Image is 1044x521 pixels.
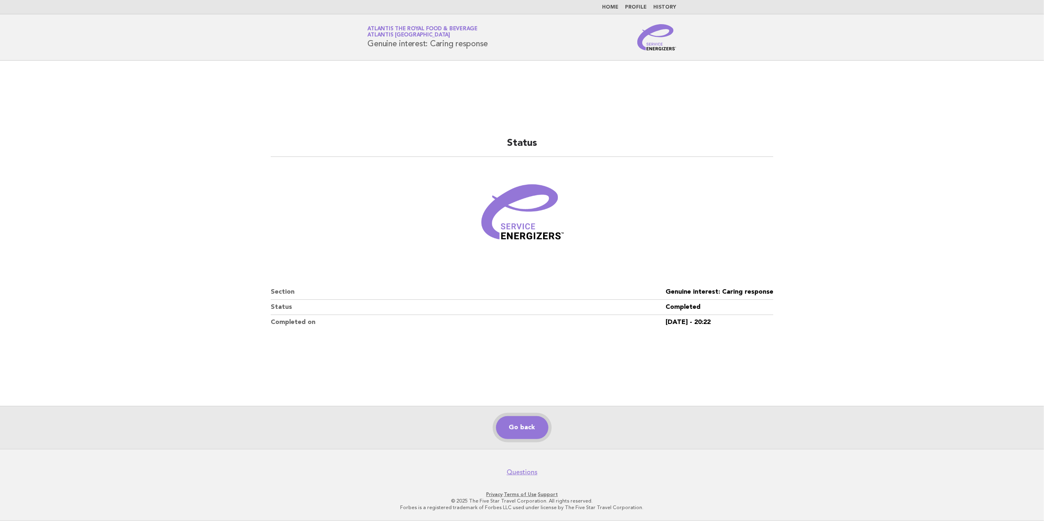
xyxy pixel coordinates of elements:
a: Privacy [486,492,503,497]
dt: Status [271,300,666,315]
span: Atlantis [GEOGRAPHIC_DATA] [368,33,451,38]
a: Questions [507,468,537,476]
img: Verified [473,167,571,265]
a: Profile [625,5,647,10]
dd: Genuine interest: Caring response [666,285,773,300]
img: Service Energizers [637,24,677,50]
h2: Status [271,137,773,157]
p: © 2025 The Five Star Travel Corporation. All rights reserved. [272,498,773,504]
dd: Completed [666,300,773,315]
p: Forbes is a registered trademark of Forbes LLC used under license by The Five Star Travel Corpora... [272,504,773,511]
p: · · [272,491,773,498]
a: Home [602,5,619,10]
dt: Section [271,285,666,300]
a: Go back [496,416,548,439]
a: Atlantis the Royal Food & BeverageAtlantis [GEOGRAPHIC_DATA] [368,26,478,38]
dd: [DATE] - 20:22 [666,315,773,330]
h1: Genuine interest: Caring response [368,27,488,48]
a: Support [538,492,558,497]
a: History [654,5,677,10]
a: Terms of Use [504,492,537,497]
dt: Completed on [271,315,666,330]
